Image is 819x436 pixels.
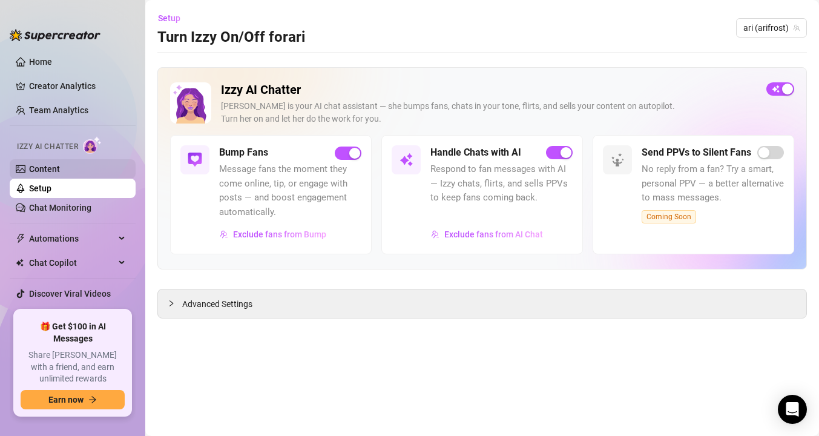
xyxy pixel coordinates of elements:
span: team [793,24,800,31]
a: Creator Analytics [29,76,126,96]
span: Respond to fan messages with AI — Izzy chats, flirts, and sells PPVs to keep fans coming back. [430,162,573,205]
img: svg%3e [188,153,202,167]
h5: Send PPVs to Silent Fans [642,145,751,160]
img: Izzy AI Chatter [170,82,211,124]
img: svg%3e [220,230,228,239]
a: Content [29,164,60,174]
div: Open Intercom Messenger [778,395,807,424]
h3: Turn Izzy On/Off for ari [157,28,305,47]
span: Automations [29,229,115,248]
img: svg%3e [399,153,413,167]
span: No reply from a fan? Try a smart, personal PPV — a better alternative to mass messages. [642,162,784,205]
span: Coming Soon [642,210,696,223]
span: ari (arifrost) [743,19,800,37]
span: 🎁 Get $100 in AI Messages [21,321,125,345]
span: Earn now [48,395,84,405]
span: Izzy AI Chatter [17,141,78,153]
span: Setup [158,13,180,23]
span: thunderbolt [16,234,25,243]
button: Earn nowarrow-right [21,390,125,409]
span: Message fans the moment they come online, tip, or engage with posts — and boost engagement automa... [219,162,361,219]
span: arrow-right [88,395,97,404]
h5: Handle Chats with AI [430,145,521,160]
h2: Izzy AI Chatter [221,82,757,97]
span: Exclude fans from Bump [233,230,326,239]
img: svg%3e [610,153,625,167]
span: Share [PERSON_NAME] with a friend, and earn unlimited rewards [21,349,125,385]
div: collapsed [168,297,182,310]
a: Team Analytics [29,105,88,115]
img: AI Chatter [83,136,102,154]
button: Exclude fans from Bump [219,225,327,244]
span: Advanced Settings [182,297,252,311]
img: svg%3e [431,230,439,239]
img: logo-BBDzfeDw.svg [10,29,100,41]
a: Home [29,57,52,67]
h5: Bump Fans [219,145,268,160]
img: Chat Copilot [16,259,24,267]
span: collapsed [168,300,175,307]
span: Exclude fans from AI Chat [444,230,543,239]
button: Setup [157,8,190,28]
a: Setup [29,183,51,193]
a: Chat Monitoring [29,203,91,213]
button: Exclude fans from AI Chat [430,225,544,244]
div: [PERSON_NAME] is your AI chat assistant — she bumps fans, chats in your tone, flirts, and sells y... [221,100,757,125]
a: Discover Viral Videos [29,289,111,299]
span: Chat Copilot [29,253,115,272]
